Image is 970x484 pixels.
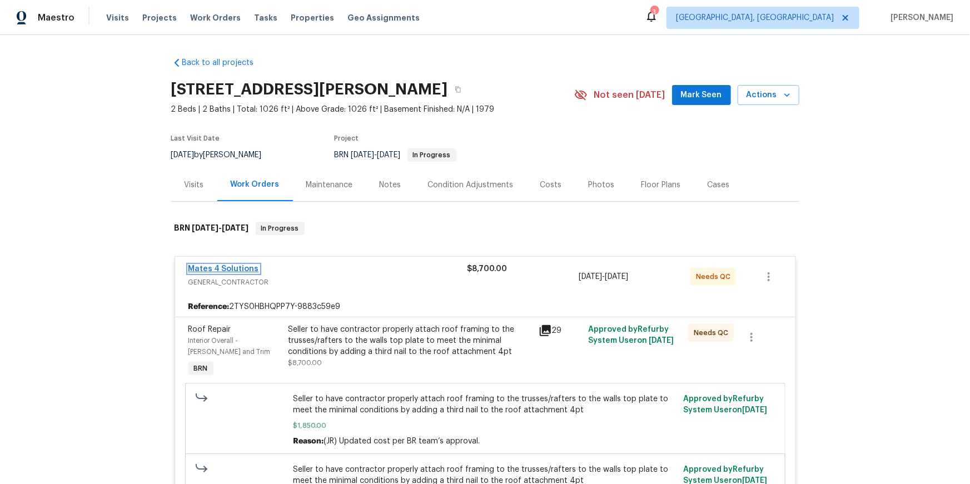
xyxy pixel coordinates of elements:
[347,12,420,23] span: Geo Assignments
[594,89,665,101] span: Not seen [DATE]
[589,179,615,191] div: Photos
[335,151,456,159] span: BRN
[743,406,768,414] span: [DATE]
[409,152,455,158] span: In Progress
[641,179,681,191] div: Floor Plans
[142,12,177,23] span: Projects
[579,271,628,282] span: -
[188,265,259,273] a: Mates 4 Solutions
[188,337,271,355] span: Interior Overall - [PERSON_NAME] and Trim
[448,79,468,99] button: Copy Address
[694,327,733,338] span: Needs QC
[222,224,249,232] span: [DATE]
[175,222,249,235] h6: BRN
[192,224,249,232] span: -
[231,179,280,190] div: Work Orders
[672,85,731,106] button: Mark Seen
[539,324,582,337] div: 29
[540,179,562,191] div: Costs
[171,148,275,162] div: by [PERSON_NAME]
[188,277,467,288] span: GENERAL_CONTRACTOR
[676,12,834,23] span: [GEOGRAPHIC_DATA], [GEOGRAPHIC_DATA]
[351,151,375,159] span: [DATE]
[190,12,241,23] span: Work Orders
[288,360,322,366] span: $8,700.00
[306,179,353,191] div: Maintenance
[38,12,74,23] span: Maestro
[605,273,628,281] span: [DATE]
[351,151,401,159] span: -
[377,151,401,159] span: [DATE]
[254,14,277,22] span: Tasks
[684,395,768,414] span: Approved by Refurby System User on
[293,437,324,445] span: Reason:
[650,7,658,18] div: 3
[192,224,219,232] span: [DATE]
[171,135,220,142] span: Last Visit Date
[708,179,730,191] div: Cases
[681,88,722,102] span: Mark Seen
[649,337,674,345] span: [DATE]
[175,297,795,317] div: 2TYS0HBHQPP7Y-9883c59e9
[288,324,532,357] div: Seller to have contractor properly attach roof framing to the trusses/rafters to the walls top pl...
[106,12,129,23] span: Visits
[293,393,677,416] span: Seller to have contractor properly attach roof framing to the trusses/rafters to the walls top pl...
[185,179,204,191] div: Visits
[886,12,953,23] span: [PERSON_NAME]
[171,57,278,68] a: Back to all projects
[171,211,799,246] div: BRN [DATE]-[DATE]In Progress
[588,326,674,345] span: Approved by Refurby System User on
[579,273,602,281] span: [DATE]
[171,84,448,95] h2: [STREET_ADDRESS][PERSON_NAME]
[696,271,735,282] span: Needs QC
[335,135,359,142] span: Project
[324,437,480,445] span: (JR) Updated cost per BR team’s approval.
[190,363,212,374] span: BRN
[291,12,334,23] span: Properties
[257,223,304,234] span: In Progress
[380,179,401,191] div: Notes
[188,326,231,333] span: Roof Repair
[467,265,508,273] span: $8,700.00
[188,301,230,312] b: Reference:
[171,151,195,159] span: [DATE]
[738,85,799,106] button: Actions
[428,179,514,191] div: Condition Adjustments
[293,420,677,431] span: $1,850.00
[171,104,574,115] span: 2 Beds | 2 Baths | Total: 1026 ft² | Above Grade: 1026 ft² | Basement Finished: N/A | 1979
[747,88,790,102] span: Actions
